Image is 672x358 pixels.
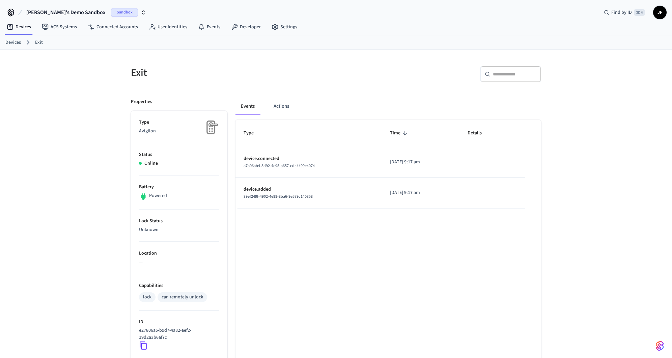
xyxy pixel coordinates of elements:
div: ant example [235,98,541,115]
p: Powered [149,192,167,199]
h5: Exit [131,66,332,80]
a: Devices [1,21,36,33]
table: sticky table [235,120,541,208]
p: Capabilities [139,282,219,289]
p: Properties [131,98,152,105]
span: Sandbox [111,8,138,17]
img: Placeholder Lock Image [202,119,219,136]
span: JF [654,6,666,19]
p: Location [139,250,219,257]
p: Online [144,160,158,167]
p: [DATE] 9:17 am [390,159,451,166]
p: device.connected [244,155,374,162]
span: 39ef249f-4902-4e99-8ba6-9e579c140358 [244,194,313,199]
a: User Identities [143,21,193,33]
a: Settings [266,21,303,33]
p: — [139,259,219,266]
a: ACS Systems [36,21,82,33]
span: Type [244,128,262,138]
p: Status [139,151,219,158]
button: Actions [268,98,295,115]
p: e27806a5-b9d7-4a82-aef2-19d2a3b6af7c [139,327,217,341]
p: Lock Status [139,218,219,225]
img: SeamLogoGradient.69752ec5.svg [656,340,664,351]
a: Connected Accounts [82,21,143,33]
span: Details [468,128,491,138]
a: Exit [35,39,43,46]
p: Unknown [139,226,219,233]
p: Type [139,119,219,126]
span: a7a06ab4-5d92-4c95-a657-cdc4499e4074 [244,163,315,169]
span: Time [390,128,409,138]
span: ⌘ K [634,9,645,16]
span: Find by ID [611,9,632,16]
div: can remotely unlock [162,294,203,301]
a: Events [193,21,226,33]
div: Find by ID⌘ K [598,6,650,19]
p: [DATE] 9:17 am [390,189,451,196]
p: Avigilon [139,128,219,135]
a: Developer [226,21,266,33]
p: device.added [244,186,374,193]
span: [PERSON_NAME]'s Demo Sandbox [26,8,106,17]
p: ID [139,319,219,326]
p: Battery [139,184,219,191]
button: JF [653,6,667,19]
a: Devices [5,39,21,46]
div: lock [143,294,151,301]
button: Events [235,98,260,115]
